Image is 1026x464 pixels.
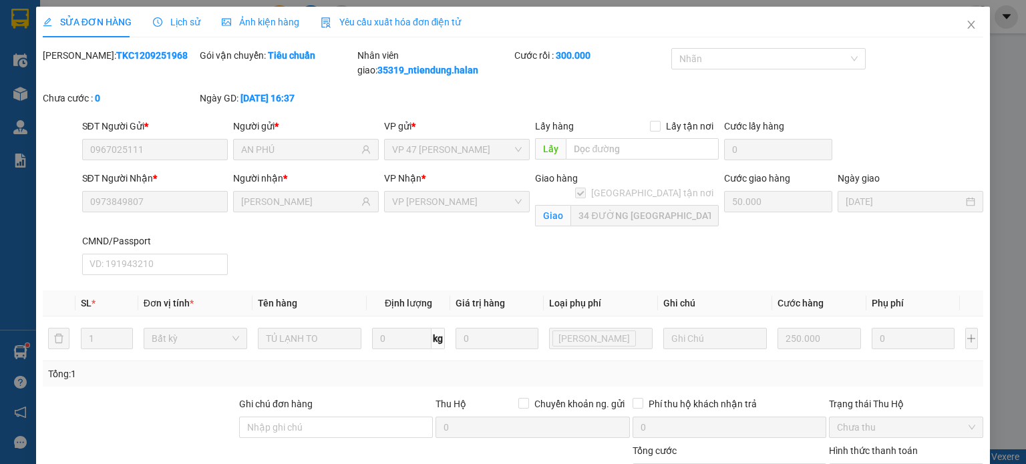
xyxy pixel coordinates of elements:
[48,328,69,349] button: delete
[43,17,52,27] span: edit
[82,119,228,134] div: SĐT Người Gửi
[658,290,772,316] th: Ghi chú
[456,328,538,349] input: 0
[846,194,963,209] input: Ngày giao
[153,17,200,27] span: Lịch sử
[953,7,990,44] button: Close
[570,205,719,226] input: Giao tận nơi
[432,328,445,349] span: kg
[240,93,295,103] b: [DATE] 16:37
[384,119,530,134] div: VP gửi
[43,17,132,27] span: SỬA ĐƠN HÀNG
[258,328,361,349] input: VD: Bàn, Ghế
[116,50,188,61] b: TKC1209251968
[357,48,512,77] div: Nhân viên giao:
[82,171,228,186] div: SĐT Người Nhận
[321,17,331,28] img: icon
[377,65,478,75] b: 35319_ntiendung.halan
[514,48,669,63] div: Cước rồi :
[222,17,231,27] span: picture
[724,173,790,184] label: Cước giao hàng
[829,445,918,456] label: Hình thức thanh toán
[556,50,590,61] b: 300.000
[529,397,630,411] span: Chuyển khoản ng. gửi
[778,328,860,349] input: 0
[872,298,904,308] span: Phụ phí
[965,328,979,349] button: plus
[321,17,462,27] span: Yêu cầu xuất hóa đơn điện tử
[535,138,566,160] span: Lấy
[361,197,371,206] span: user
[200,48,354,63] div: Gói vận chuyển:
[838,173,880,184] label: Ngày giao
[392,192,522,212] span: VP Hoàng Văn Thụ
[200,91,354,105] div: Ngày GD:
[663,328,767,349] input: Ghi Chú
[82,234,228,248] div: CMND/Passport
[724,191,832,212] input: Cước giao hàng
[361,145,371,154] span: user
[233,171,379,186] div: Người nhận
[392,140,522,160] span: VP 47 Trần Khát Chân
[544,290,658,316] th: Loại phụ phí
[43,48,197,63] div: [PERSON_NAME]:
[558,331,630,346] span: [PERSON_NAME]
[837,417,975,437] span: Chưa thu
[661,119,719,134] span: Lấy tận nơi
[535,173,578,184] span: Giao hàng
[222,17,299,27] span: Ảnh kiện hàng
[48,367,397,381] div: Tổng: 1
[966,19,977,30] span: close
[724,139,832,160] input: Cước lấy hàng
[633,445,677,456] span: Tổng cước
[241,142,359,157] input: Tên người gửi
[552,330,636,346] span: Lưu kho
[95,93,100,103] b: 0
[456,298,505,308] span: Giá trị hàng
[385,298,432,308] span: Định lượng
[233,119,379,134] div: Người gửi
[239,417,433,438] input: Ghi chú đơn hàng
[258,298,297,308] span: Tên hàng
[436,399,466,409] span: Thu Hộ
[829,397,983,411] div: Trạng thái Thu Hộ
[81,298,92,308] span: SL
[241,194,359,209] input: Tên người nhận
[384,173,421,184] span: VP Nhận
[778,298,824,308] span: Cước hàng
[566,138,719,160] input: Dọc đường
[535,205,570,226] span: Giao
[268,50,315,61] b: Tiêu chuẩn
[239,399,313,409] label: Ghi chú đơn hàng
[724,121,784,132] label: Cước lấy hàng
[144,298,194,308] span: Đơn vị tính
[586,186,719,200] span: [GEOGRAPHIC_DATA] tận nơi
[643,397,762,411] span: Phí thu hộ khách nhận trả
[153,17,162,27] span: clock-circle
[535,121,574,132] span: Lấy hàng
[152,328,239,349] span: Bất kỳ
[43,91,197,105] div: Chưa cước :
